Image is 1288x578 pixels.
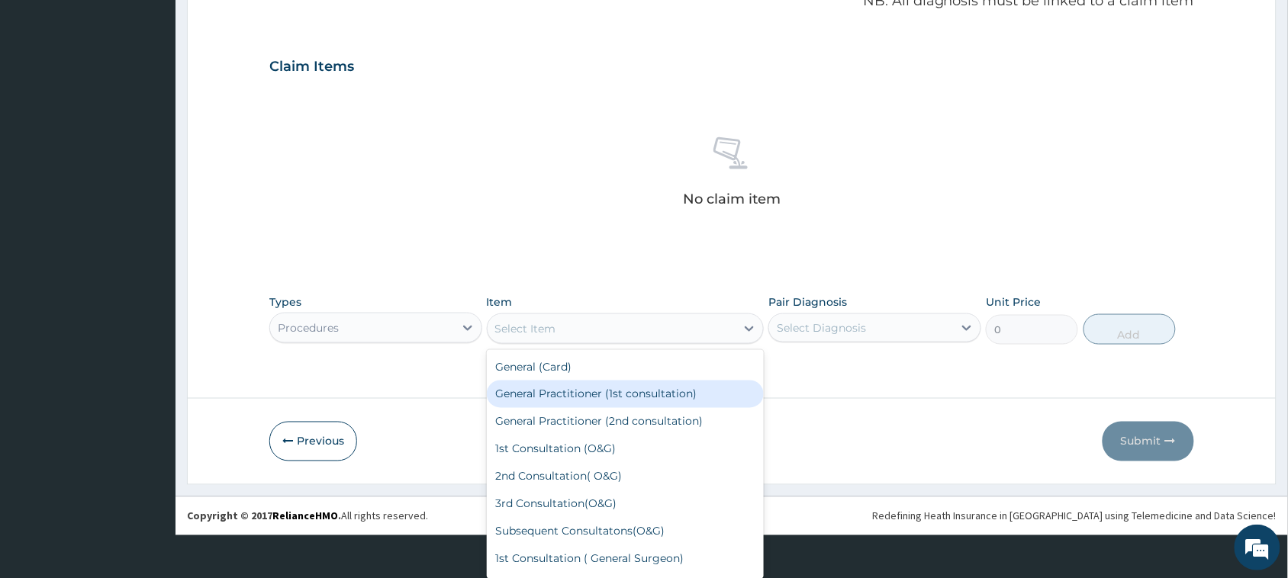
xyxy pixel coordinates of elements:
[1084,314,1176,345] button: Add
[250,8,287,44] div: Minimize live chat window
[487,490,765,518] div: 3rd Consultation(O&G)
[487,463,765,490] div: 2nd Consultation( O&G)
[272,509,338,523] a: RelianceHMO
[79,85,256,105] div: Chat with us now
[187,509,341,523] strong: Copyright © 2017 .
[487,408,765,435] div: General Practitioner (2nd consultation)
[487,545,765,573] div: 1st Consultation ( General Surgeon)
[8,416,291,470] textarea: Type your message and hit 'Enter'
[1103,422,1194,461] button: Submit
[278,320,339,336] div: Procedures
[777,320,866,336] div: Select Diagnosis
[873,509,1277,524] div: Redefining Heath Insurance in [GEOGRAPHIC_DATA] using Telemedicine and Data Science!
[683,191,781,207] p: No claim item
[28,76,62,114] img: d_794563401_company_1708531726252_794563401
[487,435,765,463] div: 1st Consultation (O&G)
[487,294,513,310] label: Item
[487,381,765,408] div: General Practitioner (1st consultation)
[175,496,1288,535] footer: All rights reserved.
[89,192,211,346] span: We're online!
[269,59,354,75] h3: Claim Items
[986,294,1041,310] label: Unit Price
[269,296,301,309] label: Types
[495,321,556,336] div: Select Item
[768,294,847,310] label: Pair Diagnosis
[487,518,765,545] div: Subsequent Consultatons(O&G)
[487,353,765,381] div: General (Card)
[269,422,357,461] button: Previous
